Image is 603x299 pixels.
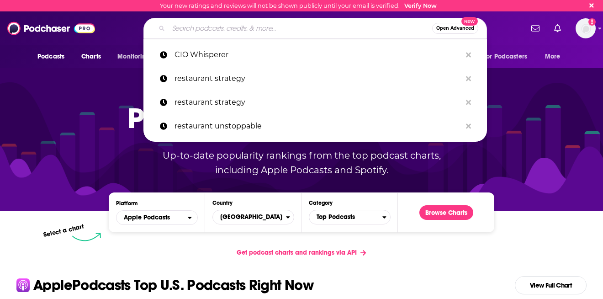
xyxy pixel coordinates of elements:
input: Search podcasts, credits, & more... [169,21,432,36]
p: Podcast Charts & Rankings [127,88,476,148]
span: Top Podcasts [309,209,382,225]
button: open menu [539,48,572,65]
span: More [545,50,561,63]
p: Apple Podcasts Top U.S. Podcasts Right Now [33,278,313,293]
span: [GEOGRAPHIC_DATA] [213,209,286,225]
button: open menu [31,48,76,65]
button: open menu [116,210,198,225]
span: Monitoring [117,50,150,63]
a: Get podcast charts and rankings via API [229,241,373,264]
button: open menu [477,48,540,65]
span: Charts [81,50,101,63]
img: User Profile [576,18,596,38]
div: Search podcasts, credits, & more... [143,18,487,39]
img: Podchaser - Follow, Share and Rate Podcasts [7,20,95,37]
a: restaurant strategy [143,67,487,91]
a: restaurant unstoppable [143,114,487,138]
button: open menu [111,48,162,65]
a: restaurant strategy [143,91,487,114]
svg: Email not verified [588,18,596,26]
a: Show notifications dropdown [528,21,543,36]
span: Apple Podcasts [124,214,170,221]
p: restaurant strategy [175,91,461,114]
span: Podcasts [37,50,64,63]
p: restaurant strategy [175,67,461,91]
a: Charts [75,48,106,65]
p: restaurant unstoppable [175,114,461,138]
button: Open AdvancedNew [432,23,478,34]
img: apple Icon [16,278,30,292]
a: Verify Now [404,2,437,9]
a: Show notifications dropdown [550,21,565,36]
p: Select a chart [42,223,85,239]
p: CIO Whisperer [175,43,461,67]
a: CIO Whisperer [143,43,487,67]
button: Show profile menu [576,18,596,38]
button: Browse Charts [419,205,473,220]
div: Your new ratings and reviews will not be shown publicly until your email is verified. [160,2,437,9]
button: Categories [309,210,391,224]
span: Get podcast charts and rankings via API [237,249,357,256]
span: For Podcasters [483,50,527,63]
a: View Full Chart [515,276,587,294]
span: New [461,17,478,26]
p: Up-to-date popularity rankings from the top podcast charts, including Apple Podcasts and Spotify. [144,148,459,177]
img: select arrow [72,233,101,241]
h2: Platforms [116,210,198,225]
button: Countries [212,210,294,224]
span: Logged in as jbarbour [576,18,596,38]
span: Open Advanced [436,26,474,31]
